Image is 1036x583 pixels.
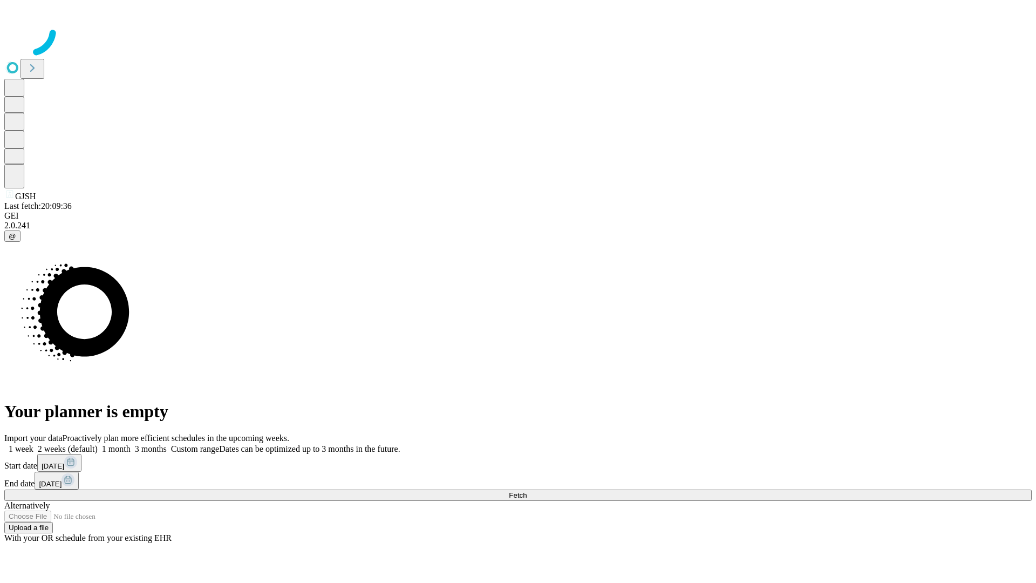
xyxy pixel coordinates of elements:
[4,433,63,443] span: Import your data
[4,454,1032,472] div: Start date
[4,522,53,533] button: Upload a file
[9,444,33,453] span: 1 week
[38,444,98,453] span: 2 weeks (default)
[39,480,62,488] span: [DATE]
[4,201,72,211] span: Last fetch: 20:09:36
[102,444,131,453] span: 1 month
[4,231,21,242] button: @
[42,462,64,470] span: [DATE]
[4,501,50,510] span: Alternatively
[509,491,527,499] span: Fetch
[4,211,1032,221] div: GEI
[15,192,36,201] span: GJSH
[219,444,400,453] span: Dates can be optimized up to 3 months in the future.
[4,490,1032,501] button: Fetch
[4,533,172,543] span: With your OR schedule from your existing EHR
[171,444,219,453] span: Custom range
[135,444,167,453] span: 3 months
[37,454,81,472] button: [DATE]
[35,472,79,490] button: [DATE]
[4,402,1032,422] h1: Your planner is empty
[4,221,1032,231] div: 2.0.241
[63,433,289,443] span: Proactively plan more efficient schedules in the upcoming weeks.
[9,232,16,240] span: @
[4,472,1032,490] div: End date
